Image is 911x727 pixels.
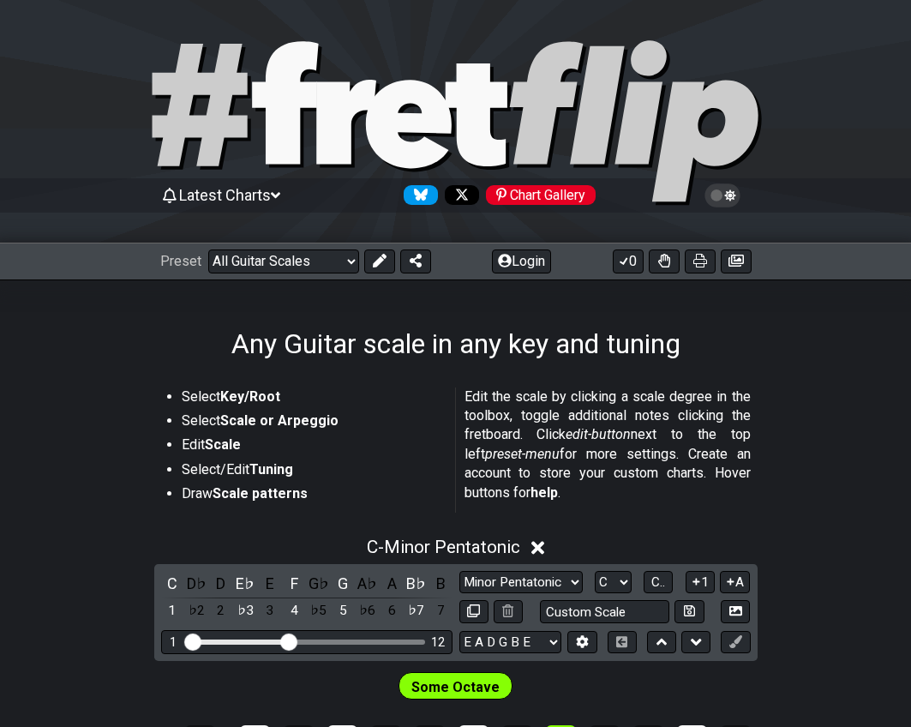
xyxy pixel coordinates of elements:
a: Follow #fretflip at X [438,185,479,205]
div: toggle pitch class [405,572,428,595]
button: Create Image [721,600,750,623]
li: Draw [182,484,444,508]
button: Toggle Dexterity for all fretkits [649,249,680,273]
button: Create image [721,249,752,273]
div: 12 [431,635,445,650]
div: Chart Gallery [486,185,596,205]
select: Tuning [459,631,561,654]
a: #fretflip at Pinterest [479,185,596,205]
div: Visible fret range [161,630,453,653]
div: toggle scale degree [429,599,452,622]
strong: Scale [205,436,241,453]
div: toggle scale degree [381,599,403,622]
button: Delete [494,600,523,623]
div: toggle scale degree [405,599,428,622]
strong: Key/Root [220,388,280,405]
li: Edit [182,436,444,460]
div: toggle pitch class [357,572,379,595]
button: Move down [681,631,710,654]
select: Preset [208,249,359,273]
p: Edit the scale by clicking a scale degree in the toolbox, toggle additional notes clicking the fr... [464,388,751,502]
em: preset-menu [485,446,560,462]
div: toggle scale degree [161,599,183,622]
button: First click edit preset to enable marker editing [721,631,750,654]
button: A [720,571,750,594]
span: Toggle light / dark theme [713,188,733,203]
button: Copy [459,600,488,623]
button: Move up [647,631,676,654]
div: toggle scale degree [185,599,207,622]
div: toggle pitch class [259,572,281,595]
strong: Scale or Arpeggio [220,412,339,429]
button: 1 [686,571,715,594]
div: toggle pitch class [210,572,232,595]
button: Edit Tuning [567,631,596,654]
strong: help [530,484,558,501]
button: Store user defined scale [674,600,704,623]
div: 1 [170,635,177,650]
button: Print [685,249,716,273]
span: C - Minor Pentatonic [367,537,520,557]
div: toggle pitch class [381,572,403,595]
div: toggle scale degree [234,599,256,622]
em: edit-button [566,426,631,442]
span: First enable full edit mode to edit [411,675,500,700]
button: 0 [613,249,644,273]
div: toggle scale degree [259,599,281,622]
li: Select [182,388,444,412]
div: toggle scale degree [332,599,354,622]
div: toggle pitch class [308,572,330,595]
div: toggle pitch class [185,572,207,595]
li: Select/Edit [182,460,444,484]
div: toggle pitch class [161,572,183,595]
span: C.. [651,574,665,590]
button: Edit Preset [364,249,395,273]
button: Share Preset [400,249,431,273]
select: Tonic/Root [595,571,632,594]
li: Select [182,412,444,436]
select: Scale [459,571,583,594]
h1: Any Guitar scale in any key and tuning [231,327,680,360]
button: Login [492,249,551,273]
strong: Scale patterns [213,485,308,502]
button: Toggle horizontal chord view [608,631,637,654]
div: toggle pitch class [429,572,452,595]
div: toggle scale degree [357,599,379,622]
a: Follow #fretflip at Bluesky [397,185,438,205]
strong: Tuning [249,461,293,478]
div: toggle pitch class [234,572,256,595]
div: toggle pitch class [283,572,305,595]
button: C.. [644,571,673,594]
div: toggle scale degree [210,599,232,622]
div: toggle pitch class [332,572,354,595]
div: toggle scale degree [283,599,305,622]
div: toggle scale degree [308,599,330,622]
span: Preset [160,253,201,269]
span: Latest Charts [179,186,271,204]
